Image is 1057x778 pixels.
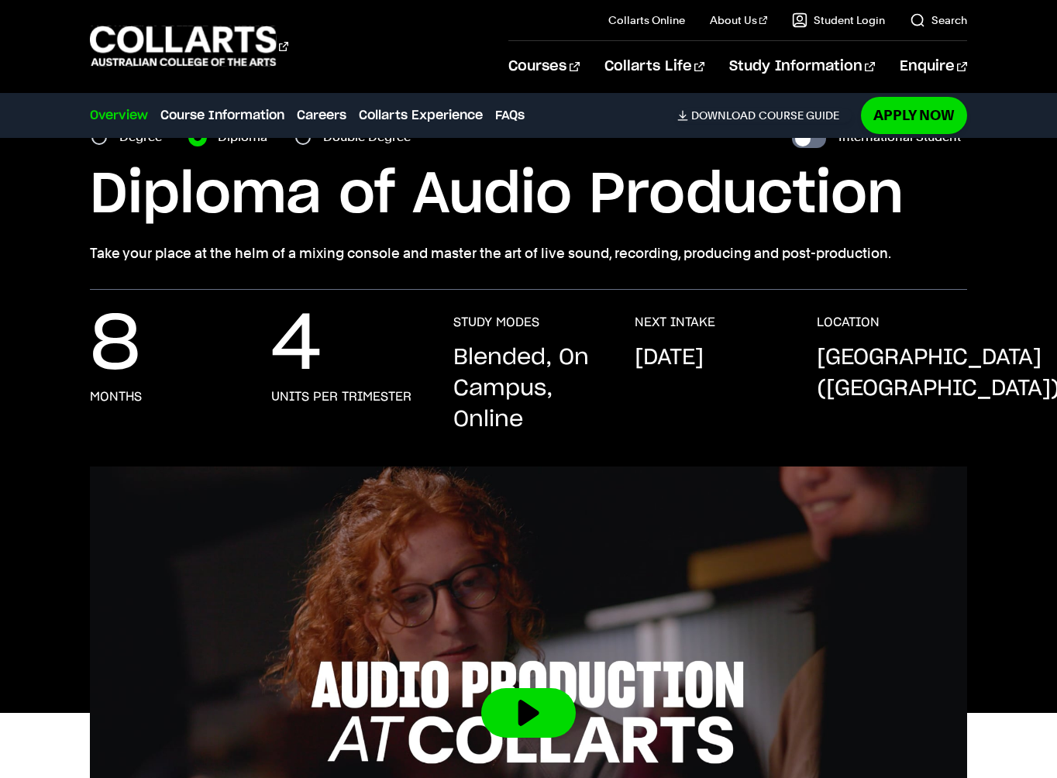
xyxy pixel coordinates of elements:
a: Careers [297,106,346,125]
a: Collarts Experience [359,106,483,125]
p: 8 [90,315,140,377]
div: Go to homepage [90,24,288,68]
a: Collarts Life [604,41,704,92]
span: Download [691,108,756,122]
p: [DATE] [635,343,704,374]
h3: NEXT INTAKE [635,315,715,330]
a: DownloadCourse Guide [677,108,852,122]
a: Course Information [160,106,284,125]
h3: LOCATION [817,315,880,330]
a: Study Information [729,41,875,92]
p: Take your place at the helm of a mixing console and master the art of live sound, recording, prod... [90,243,967,264]
h3: STUDY MODES [453,315,539,330]
a: Search [910,12,967,28]
h3: months [90,389,142,404]
p: Blended, On Campus, Online [453,343,604,435]
a: Student Login [792,12,885,28]
a: FAQs [495,106,525,125]
a: Apply Now [861,97,967,133]
a: Collarts Online [608,12,685,28]
a: About Us [710,12,767,28]
a: Overview [90,106,148,125]
a: Courses [508,41,579,92]
h3: units per trimester [271,389,411,404]
a: Enquire [900,41,967,92]
p: 4 [271,315,322,377]
h1: Diploma of Audio Production [90,160,967,230]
